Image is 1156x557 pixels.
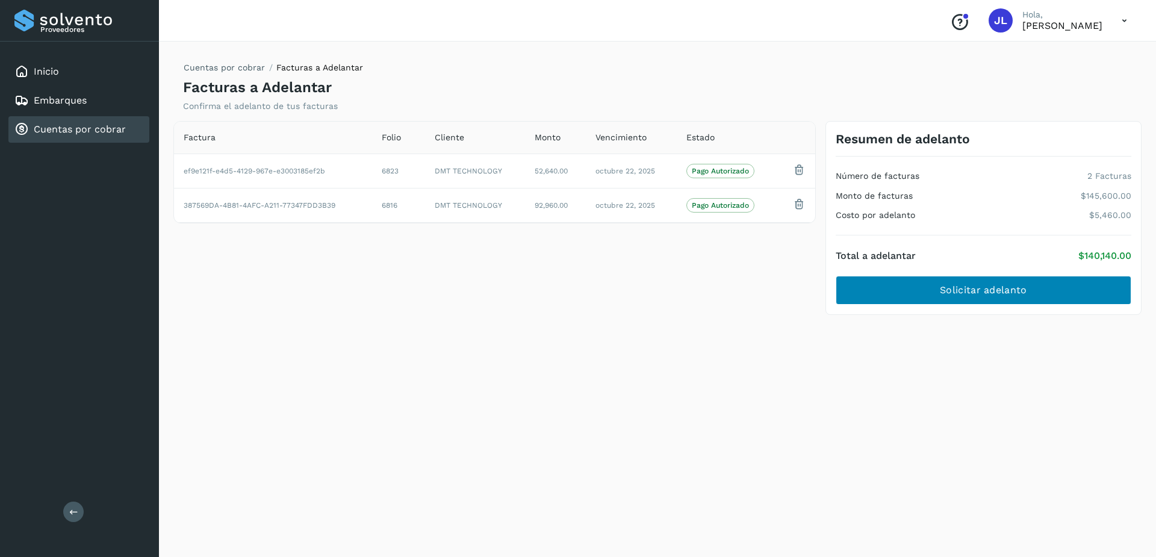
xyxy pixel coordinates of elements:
[435,131,464,144] span: Cliente
[184,63,265,72] a: Cuentas por cobrar
[595,131,647,144] span: Vencimiento
[425,188,526,223] td: DMT TECHNOLOGY
[1087,171,1131,181] p: 2 Facturas
[8,116,149,143] div: Cuentas por cobrar
[183,61,363,79] nav: breadcrumb
[836,171,919,181] h4: Número de facturas
[692,167,749,175] p: Pago Autorizado
[686,131,715,144] span: Estado
[940,284,1027,297] span: Solicitar adelanto
[372,188,425,223] td: 6816
[1078,250,1131,261] p: $140,140.00
[34,123,126,135] a: Cuentas por cobrar
[425,154,526,188] td: DMT TECHNOLOGY
[1089,210,1131,220] p: $5,460.00
[174,154,372,188] td: ef9e121f-e4d5-4129-967e-e3003185ef2b
[382,131,401,144] span: Folio
[184,131,216,144] span: Factura
[595,167,655,175] span: octubre 22, 2025
[1081,191,1131,201] p: $145,600.00
[174,188,372,223] td: 387569DA-4B81-4AFC-A211-77347FDD3B39
[836,276,1131,305] button: Solicitar adelanto
[692,201,749,210] p: Pago Autorizado
[276,63,363,72] span: Facturas a Adelantar
[535,131,561,144] span: Monto
[183,101,338,111] p: Confirma el adelanto de tus facturas
[595,201,655,210] span: octubre 22, 2025
[1022,10,1102,20] p: Hola,
[535,167,568,175] span: 52,640.00
[1022,20,1102,31] p: José Luis Salinas Maldonado
[372,154,425,188] td: 6823
[183,79,332,96] h4: Facturas a Adelantar
[34,95,87,106] a: Embarques
[836,191,913,201] h4: Monto de facturas
[34,66,59,77] a: Inicio
[40,25,144,34] p: Proveedores
[836,131,970,146] h3: Resumen de adelanto
[836,250,916,261] h4: Total a adelantar
[8,87,149,114] div: Embarques
[836,210,915,220] h4: Costo por adelanto
[8,58,149,85] div: Inicio
[535,201,568,210] span: 92,960.00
